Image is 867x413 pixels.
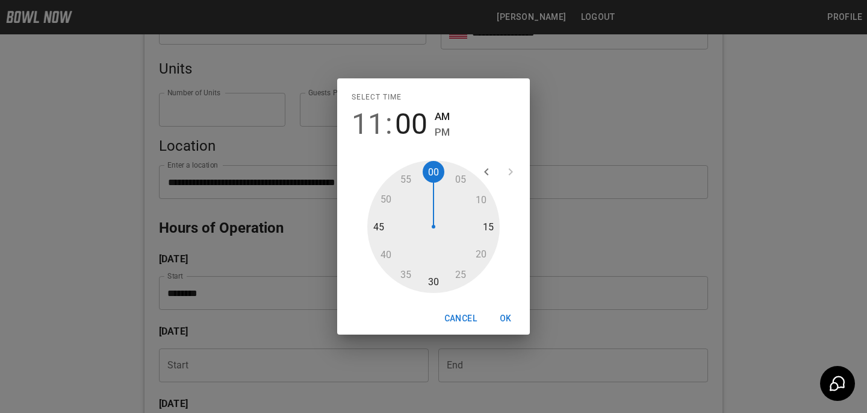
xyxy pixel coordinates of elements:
span: Select time [352,88,402,107]
button: open previous view [474,160,499,184]
button: OK [486,307,525,330]
button: 11 [352,107,384,141]
button: PM [435,124,450,140]
button: AM [435,109,450,125]
span: : [385,107,393,141]
button: Cancel [440,307,482,330]
button: 00 [395,107,427,141]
